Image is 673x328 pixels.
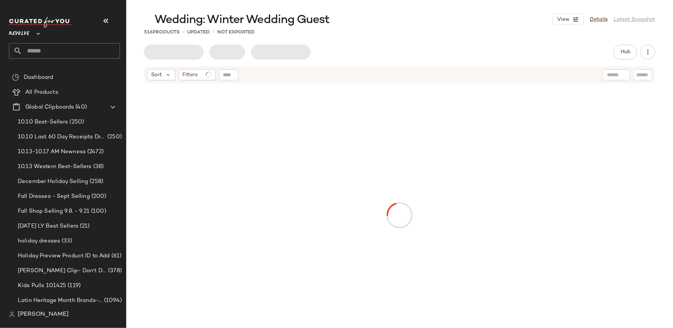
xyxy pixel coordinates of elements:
span: Latin Heritage Month Brands- DO NOT DELETE [18,296,103,305]
span: 10.10 Last 60 Day Receipts Dresses Selling [18,133,106,141]
span: (200) [90,192,107,201]
span: 10.10 Best-Sellers [18,118,68,126]
span: (250) [68,118,84,126]
span: Global Clipboards [25,103,74,112]
img: svg%3e [9,312,15,318]
span: (258) [88,177,103,186]
span: Kids Pulls 101425 [18,282,66,290]
span: [PERSON_NAME] [18,310,69,319]
span: Fall Dresses - Sept Selling [18,192,90,201]
span: (100) [90,207,106,216]
p: updated [187,29,210,36]
span: [DATE] LY Best Sellers [18,222,78,231]
span: 10.13-10.17 AM Newness [18,148,86,156]
span: 10.13 Western Best-Sellers [18,163,92,171]
span: • [213,28,214,36]
span: View [557,17,569,23]
span: • [183,28,184,36]
img: cfy_white_logo.C9jOOHJF.svg [9,17,72,28]
span: Hub [620,49,631,55]
span: (378) [107,267,122,275]
img: svg%3e [12,74,19,81]
span: December Holiday Selling [18,177,88,186]
span: Holiday Preview Product ID to Add [18,252,110,260]
span: All Products [25,88,58,97]
span: Revolve [9,25,29,39]
a: Details [590,16,608,23]
span: holiday dresses [18,237,60,245]
p: Not Exported [217,29,255,36]
button: View [553,14,584,25]
span: (250) [106,133,122,141]
span: 516 [144,30,153,35]
span: (61) [110,252,122,260]
span: (33) [60,237,72,245]
span: Dashboard [24,73,53,82]
span: Filters [183,71,198,79]
button: Hub [614,45,637,60]
span: Wedding: Winter Wedding Guest [155,13,329,28]
span: (21) [78,222,90,231]
span: (119) [66,282,81,290]
span: [PERSON_NAME] Clip- Don't Delete [18,267,107,275]
span: (2472) [86,148,104,156]
div: Products [144,29,180,36]
span: Fall Shop Selling 9.8. - 9.21 [18,207,90,216]
span: Sort [151,71,162,79]
span: (40) [74,103,87,112]
span: (38) [92,163,104,171]
span: (1094) [103,296,122,305]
